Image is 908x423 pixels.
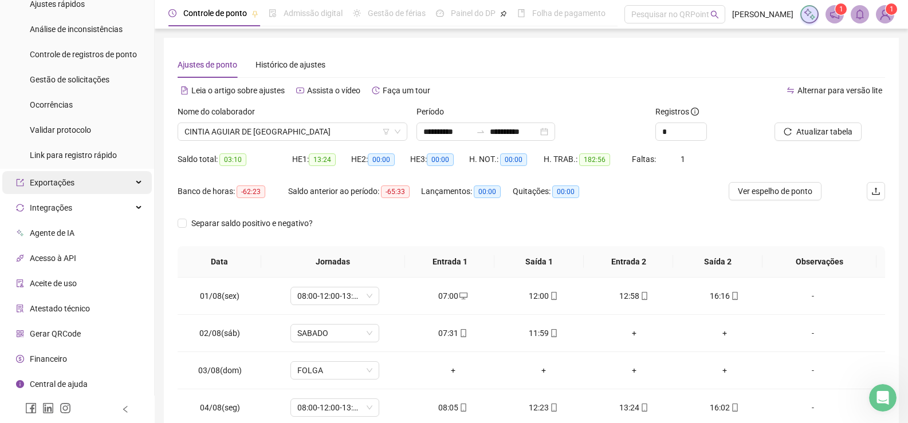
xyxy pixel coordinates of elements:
div: H. TRAB.: [544,153,632,166]
div: + [508,364,580,377]
span: pushpin [251,10,258,17]
span: Folha de pagamento [532,9,606,18]
div: HE 3: [410,153,469,166]
span: 00:00 [552,185,579,198]
span: 1 [839,5,843,13]
div: HE 1: [292,153,351,166]
span: 02/08(sáb) [199,329,240,338]
span: -62:23 [237,185,265,198]
th: Data [178,246,261,278]
img: sparkle-icon.fc2bf0ac1784a2077858766a79e2daf3.svg [803,8,816,21]
label: Período [416,105,451,118]
span: mobile [730,292,739,300]
span: [PERSON_NAME] [732,8,793,21]
span: Integrações [30,203,72,212]
span: bell [855,9,865,19]
span: 00:00 [368,153,395,166]
span: dollar [16,355,24,363]
div: - [779,327,847,339]
span: Leia o artigo sobre ajustes [191,86,285,95]
div: + [689,327,761,339]
span: info-circle [16,380,24,388]
span: book [517,9,525,17]
div: Saldo anterior ao período: [288,185,421,198]
div: HE 2: [351,153,410,166]
span: clock-circle [168,9,176,17]
span: Observações [772,255,867,268]
span: info-circle [691,108,699,116]
span: Acesso à API [30,254,76,263]
span: Central de ajuda [30,379,88,389]
span: facebook [25,402,37,414]
div: 12:00 [508,290,580,302]
span: audit [16,279,24,287]
div: + [598,327,670,339]
span: Validar protocolo [30,125,91,135]
span: linkedin [42,402,54,414]
span: mobile [730,404,739,412]
div: 07:00 [417,290,489,302]
span: instagram [60,402,71,414]
span: Aceite de uso [30,279,77,288]
span: Financeiro [30,354,67,363]
span: reload [784,128,792,136]
div: Lançamentos: [421,185,513,198]
span: mobile [549,329,558,337]
span: 08:00-12:00-13:00-17:00 [297,287,372,305]
span: mobile [639,292,648,300]
span: file-done [269,9,277,17]
span: Faça um tour [383,86,430,95]
span: Ver espelho de ponto [738,185,812,197]
span: Controle de registros de ponto [30,50,137,59]
span: sync [16,204,24,212]
div: Banco de horas: [178,185,288,198]
span: Registros [655,105,699,118]
span: export [16,179,24,187]
div: + [598,364,670,377]
label: Nome do colaborador [178,105,262,118]
span: SABADO [297,325,372,342]
span: Alternar para versão lite [797,86,882,95]
span: history [372,86,380,94]
th: Entrada 2 [584,246,673,278]
span: 04/08(seg) [200,403,240,412]
span: pushpin [500,10,507,17]
span: swap-right [476,127,485,136]
div: Quitações: [513,185,601,198]
span: Exportações [30,178,74,187]
div: - [779,290,847,302]
span: to [476,127,485,136]
span: Ajustes de ponto [178,60,237,69]
th: Jornadas [261,246,405,278]
span: mobile [639,404,648,412]
span: Painel do DP [451,9,496,18]
span: 1 [890,5,894,13]
span: notification [830,9,840,19]
div: + [417,364,489,377]
div: 12:23 [508,401,580,414]
div: 12:58 [598,290,670,302]
span: upload [871,187,881,196]
iframe: Intercom live chat [869,384,897,412]
span: Gestão de solicitações [30,75,109,84]
span: mobile [458,329,467,337]
th: Observações [762,246,876,278]
sup: 1 [835,3,847,15]
div: + [689,364,761,377]
span: Atualizar tabela [796,125,852,138]
button: Atualizar tabela [775,122,862,141]
th: Entrada 1 [405,246,494,278]
span: 00:00 [427,153,454,166]
span: Faltas: [632,155,658,164]
img: 61110 [876,6,894,23]
span: mobile [549,292,558,300]
sup: Atualize o seu contato no menu Meus Dados [886,3,897,15]
span: -65:33 [381,185,410,198]
span: Atestado técnico [30,304,90,313]
span: Histórico de ajustes [256,60,325,69]
span: filter [383,128,390,135]
div: - [779,364,847,377]
span: search [710,10,719,19]
span: Agente de IA [30,228,74,238]
span: Ocorrências [30,100,73,109]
